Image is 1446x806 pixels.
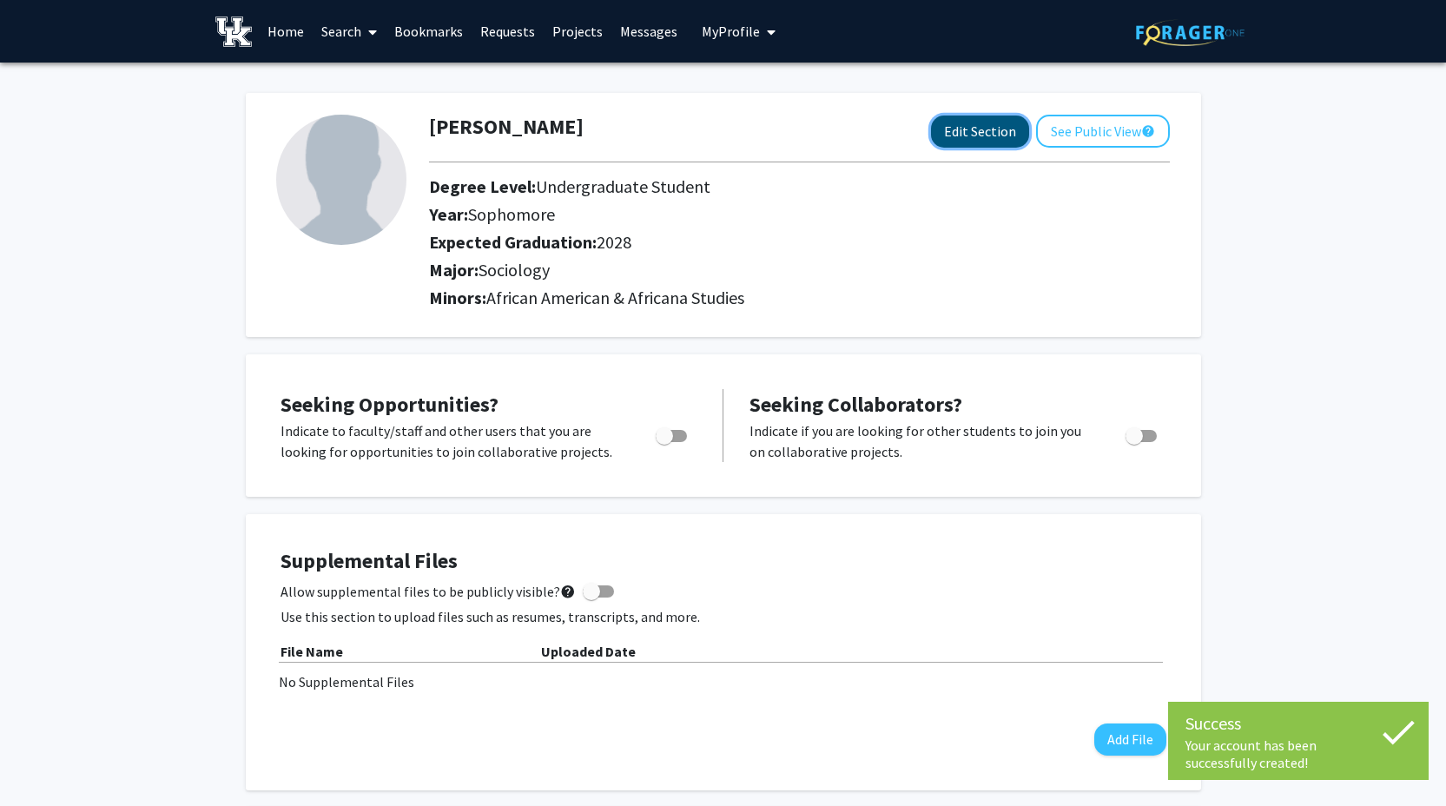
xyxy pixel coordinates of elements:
[281,420,623,462] p: Indicate to faculty/staff and other users that you are looking for opportunities to join collabor...
[259,1,313,62] a: Home
[313,1,386,62] a: Search
[544,1,611,62] a: Projects
[429,115,584,140] h1: [PERSON_NAME]
[281,606,1166,627] p: Use this section to upload files such as resumes, transcripts, and more.
[472,1,544,62] a: Requests
[1185,737,1411,771] div: Your account has been successfully created!
[429,287,1170,308] h2: Minors:
[560,581,576,602] mat-icon: help
[215,17,253,47] img: University of Kentucky Logo
[281,643,343,660] b: File Name
[13,728,74,793] iframe: Chat
[749,420,1093,462] p: Indicate if you are looking for other students to join you on collaborative projects.
[486,287,744,308] span: African American & Africana Studies
[279,671,1168,692] div: No Supplemental Files
[281,549,1166,574] h4: Supplemental Files
[468,203,555,225] span: Sophomore
[429,204,1091,225] h2: Year:
[597,231,631,253] span: 2028
[649,420,697,446] div: Toggle
[429,232,1091,253] h2: Expected Graduation:
[1094,723,1166,756] button: Add File
[479,259,550,281] span: Sociology
[1136,19,1245,46] img: ForagerOne Logo
[536,175,710,197] span: Undergraduate Student
[1119,420,1166,446] div: Toggle
[702,23,760,40] span: My Profile
[429,260,1170,281] h2: Major:
[281,391,499,418] span: Seeking Opportunities?
[1141,121,1155,142] mat-icon: help
[1036,115,1170,148] button: See Public View
[541,643,636,660] b: Uploaded Date
[931,116,1029,148] button: Edit Section
[429,176,1091,197] h2: Degree Level:
[276,115,406,245] img: Profile Picture
[1185,710,1411,737] div: Success
[611,1,686,62] a: Messages
[281,581,576,602] span: Allow supplemental files to be publicly visible?
[386,1,472,62] a: Bookmarks
[749,391,962,418] span: Seeking Collaborators?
